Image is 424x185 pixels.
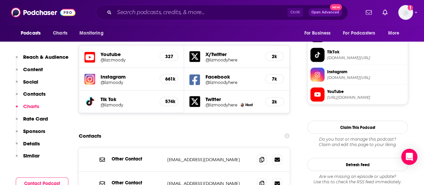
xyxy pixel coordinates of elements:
[53,29,67,38] span: Charts
[16,152,40,165] button: Similar
[327,55,405,60] span: tiktok.com/@lizmoody
[383,27,408,40] button: open menu
[408,5,413,10] svg: Add a profile image
[271,76,278,82] h5: 7k
[101,80,154,85] a: @lizmoody
[330,4,342,10] span: New
[205,57,259,62] a: @lizmoodyhere
[327,95,405,100] span: https://www.youtube.com/@lizcmoody
[79,129,101,142] h2: Contacts
[167,156,251,162] p: [EMAIL_ADDRESS][DOMAIN_NAME]
[23,79,38,85] p: Social
[165,53,173,59] h5: 327
[363,7,374,18] a: Show notifications dropdown
[271,53,278,59] h5: 2k
[380,7,390,18] a: Show notifications dropdown
[16,54,68,66] button: Reach & Audience
[310,48,405,62] a: TikTok[DOMAIN_NAME][URL]
[327,88,405,94] span: YouTube
[23,152,40,159] p: Similar
[165,76,173,82] h5: 661k
[101,57,154,62] a: @lizcmoody
[16,103,39,115] button: Charts
[398,5,413,20] span: Logged in as hconnor
[101,96,154,102] h5: Tik Tok
[16,79,38,91] button: Social
[245,102,253,107] span: Host
[398,5,413,20] button: Show profile menu
[16,91,46,103] button: Contacts
[307,136,408,142] span: Do you host or manage this podcast?
[114,7,287,18] input: Search podcasts, credits, & more...
[165,98,173,104] h5: 574k
[16,115,48,128] button: Rate Card
[84,74,95,84] img: iconImage
[307,158,408,171] button: Refresh Feed
[16,27,49,40] button: open menu
[401,149,417,165] div: Open Intercom Messenger
[112,156,162,161] p: Other Contact
[16,66,43,79] button: Content
[101,73,154,80] h5: Instagram
[327,49,405,55] span: TikTok
[23,140,40,147] p: Details
[327,68,405,75] span: Instagram
[271,99,278,104] h5: 2k
[16,128,45,140] button: Sponsors
[23,128,45,134] p: Sponsors
[205,80,259,85] a: @lizmoodyhere
[311,11,339,14] span: Open Advanced
[23,103,39,109] p: Charts
[75,27,112,40] button: open menu
[205,73,259,80] h5: Facebook
[287,8,303,17] span: Ctrl K
[343,29,375,38] span: For Podcasters
[398,5,413,20] img: User Profile
[205,96,259,102] h5: Twitter
[96,5,348,20] div: Search podcasts, credits, & more...
[307,121,408,134] button: Claim This Podcast
[11,6,75,19] img: Podchaser - Follow, Share and Rate Podcasts
[327,75,405,80] span: instagram.com/lizmoody
[16,140,40,153] button: Details
[304,29,330,38] span: For Business
[307,136,408,147] div: Claim and edit this page to your liking.
[23,66,43,73] p: Content
[101,102,154,107] a: @lizmoody
[23,54,68,60] p: Reach & Audience
[310,87,405,101] a: YouTube[URL][DOMAIN_NAME]
[101,51,154,57] h5: Youtube
[388,29,400,38] span: More
[205,51,259,57] h5: X/Twitter
[307,174,408,184] div: Are we missing an episode or update? Use this to check the RSS feed immediately.
[240,103,244,106] img: Liz Moody
[308,8,342,16] button: Open AdvancedNew
[49,27,71,40] a: Charts
[23,91,46,97] p: Contacts
[339,27,385,40] button: open menu
[205,102,237,107] a: @lizmoodyhere
[299,27,339,40] button: open menu
[21,29,41,38] span: Podcasts
[23,115,48,122] p: Rate Card
[79,29,103,38] span: Monitoring
[310,67,405,82] a: Instagram[DOMAIN_NAME][URL]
